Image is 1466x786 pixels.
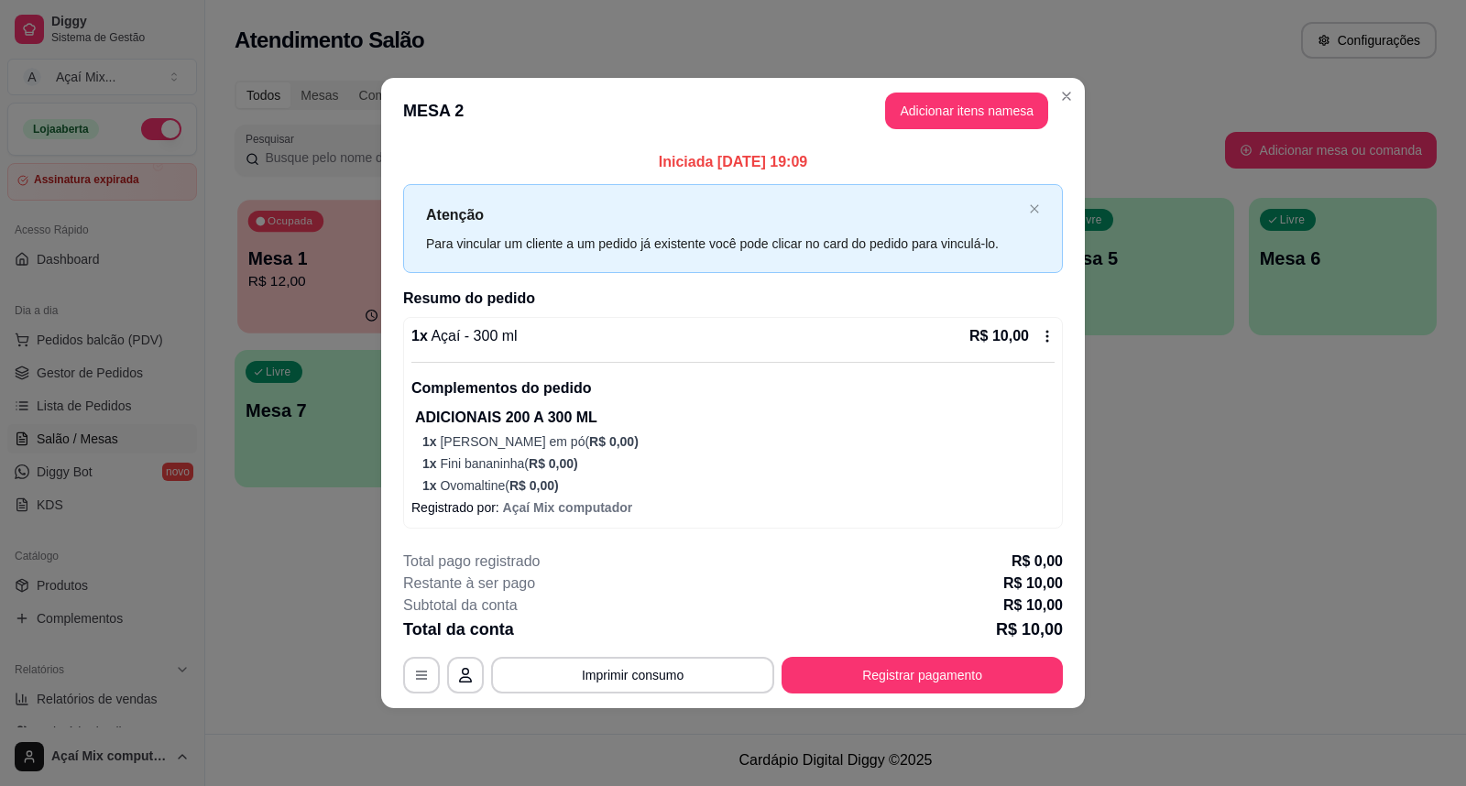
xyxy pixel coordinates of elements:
button: Adicionar itens namesa [885,93,1048,129]
p: [PERSON_NAME] em pó ( [422,432,1055,451]
p: Ovomaltine ( [422,476,1055,495]
span: Açaí - 300 ml [428,328,518,344]
p: Registrado por: [411,498,1055,517]
header: MESA 2 [381,78,1085,144]
p: Complementos do pedido [411,377,1055,399]
span: 1 x [422,434,440,449]
span: 1 x [422,478,440,493]
p: R$ 10,00 [1003,573,1063,595]
p: Fini bananinha ( [422,454,1055,473]
span: R$ 0,00 ) [509,478,559,493]
div: Para vincular um cliente a um pedido já existente você pode clicar no card do pedido para vinculá... [426,234,1022,254]
button: close [1029,203,1040,215]
span: close [1029,203,1040,214]
h2: Resumo do pedido [403,288,1063,310]
span: R$ 0,00 ) [589,434,639,449]
button: Imprimir consumo [491,657,774,693]
button: Close [1052,82,1081,111]
p: Iniciada [DATE] 19:09 [403,151,1063,173]
p: Atenção [426,203,1022,226]
p: Subtotal da conta [403,595,518,617]
p: 1 x [411,325,518,347]
p: Restante à ser pago [403,573,535,595]
p: R$ 10,00 [996,617,1063,642]
p: R$ 10,00 [969,325,1029,347]
p: Total pago registrado [403,551,540,573]
button: Registrar pagamento [782,657,1063,693]
p: Total da conta [403,617,514,642]
span: 1 x [422,456,440,471]
p: ADICIONAIS 200 A 300 ML [415,407,1055,429]
p: R$ 10,00 [1003,595,1063,617]
span: R$ 0,00 ) [529,456,578,471]
span: Açaí Mix computador [503,500,633,515]
p: R$ 0,00 [1012,551,1063,573]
